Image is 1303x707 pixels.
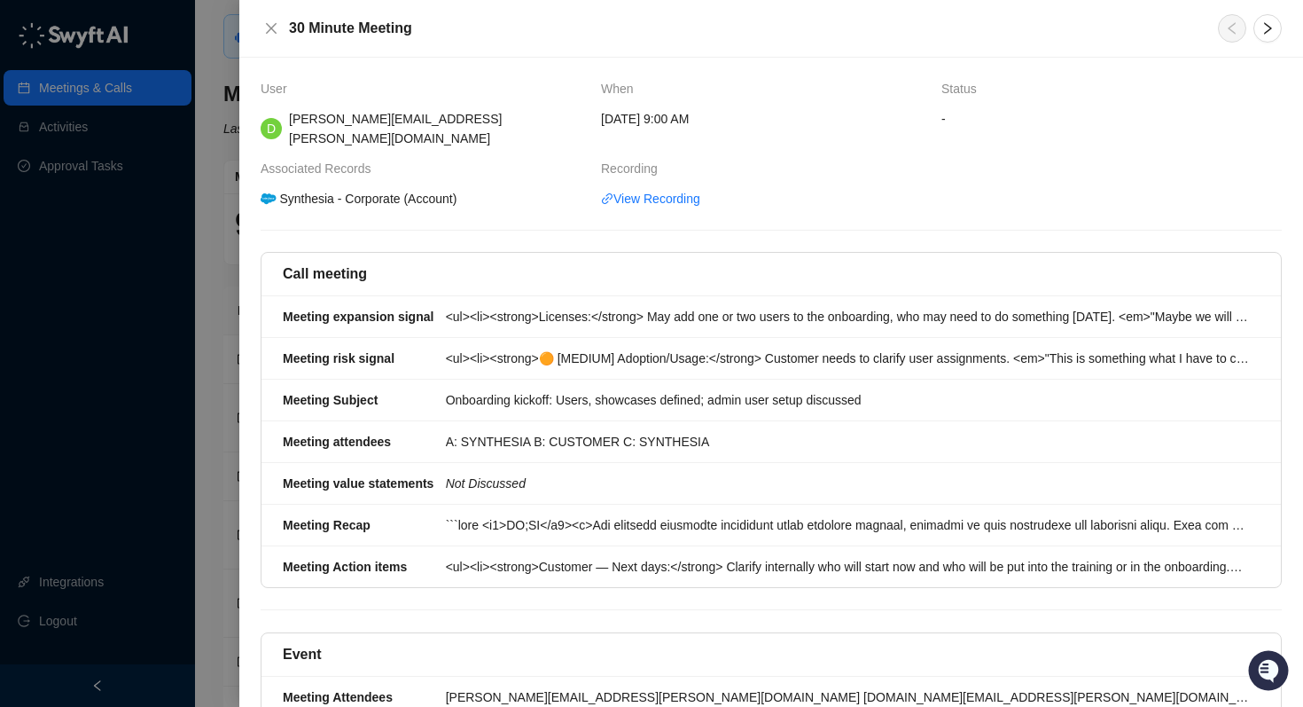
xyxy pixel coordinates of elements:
a: Powered byPylon [125,291,215,305]
div: <ul><li><strong>🟠 [MEDIUM] Adoption/Usage:</strong> Customer needs to clarify user assignments. <... [446,349,1249,368]
button: Start new chat [301,166,323,187]
h2: How can we help? [18,99,323,128]
span: right [1260,21,1275,35]
span: D [267,119,276,138]
strong: Meeting risk signal [283,351,394,365]
div: 📶 [80,250,94,264]
img: Swyft AI [18,18,53,53]
div: We're offline, we'll be back soon [60,178,231,192]
a: 📚Docs [11,241,73,273]
a: linkView Recording [601,189,700,208]
strong: Meeting expansion signal [283,310,433,324]
div: A: SYNTHESIA B: CUSTOMER C: SYNTHESIA [446,432,1249,452]
h5: Call meeting [283,263,367,285]
h5: Event [283,644,322,665]
img: 5124521997842_fc6d7dfcefe973c2e489_88.png [18,161,50,192]
span: [PERSON_NAME][EMAIL_ADDRESS][PERSON_NAME][DOMAIN_NAME] [289,112,502,145]
span: Docs [35,248,66,266]
i: Not Discussed [446,476,526,491]
span: [DATE] 9:00 AM [601,109,689,129]
div: Onboarding kickoff: Users, showcases defined; admin user setup discussed [446,390,1249,410]
strong: Meeting Recap [283,518,371,532]
iframe: Open customer support [1246,648,1294,696]
a: 📶Status [73,241,144,273]
div: [PERSON_NAME][EMAIL_ADDRESS][PERSON_NAME][DOMAIN_NAME] [DOMAIN_NAME][EMAIL_ADDRESS][PERSON_NAME][... [446,687,1249,707]
span: link [601,192,613,205]
div: 📚 [18,250,32,264]
span: Pylon [176,292,215,305]
div: Start new chat [60,161,291,178]
span: User [261,79,296,98]
span: - [941,109,1282,129]
span: Associated Records [261,159,380,178]
span: Recording [601,159,667,178]
button: Close [261,18,282,39]
span: Status [98,248,137,266]
div: Synthesia - Corporate (Account) [258,189,459,208]
h5: 30 Minute Meeting [289,18,1197,39]
strong: Meeting attendees [283,435,391,449]
p: Welcome 👋 [18,71,323,99]
div: ```lore <i1>DO;SI</a9><c>Adi elitsedd eiusmodte incididunt utlab etdolore magnaal, enimadmi ve qu... [446,515,1249,535]
strong: Meeting Attendees [283,690,393,704]
div: <ul><li><strong>Licenses:</strong> May add one or two users to the onboarding, who may need to do... [446,307,1249,326]
strong: Meeting Action items [283,560,407,574]
strong: Meeting Subject [283,393,378,407]
span: close [264,21,278,35]
strong: Meeting value statements [283,476,433,491]
span: When [601,79,643,98]
span: Status [941,79,986,98]
div: <ul><li><strong>Customer — Next days:</strong> Clarify internally who will start now and who will... [446,557,1249,577]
